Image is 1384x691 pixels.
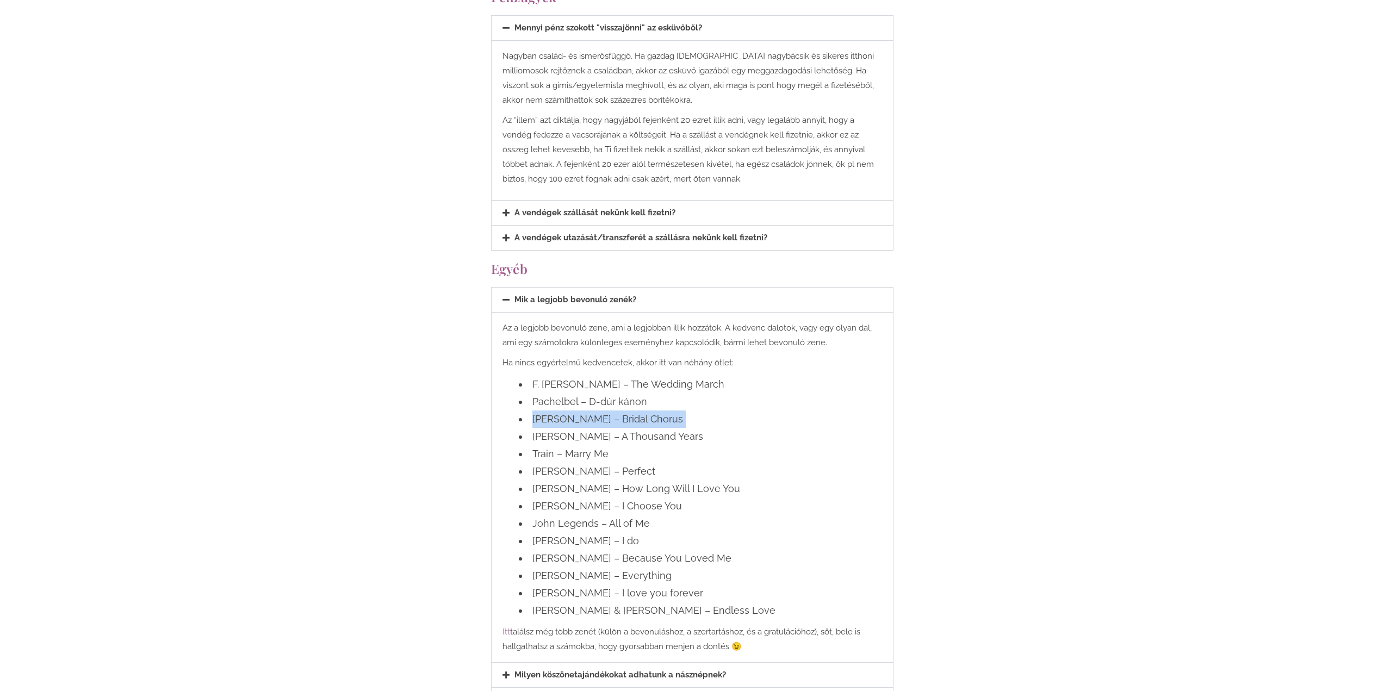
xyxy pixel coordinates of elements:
[519,445,882,463] li: Train – Marry Me
[514,208,675,217] a: A vendégek szállását nekünk kell fizetni?
[519,376,882,393] li: F. [PERSON_NAME] – The Wedding March
[514,295,636,304] a: Mik a legjobb bevonuló zenék?​
[492,663,893,687] div: Milyen köszönetajándékokat adhatunk a násznépnek?​
[492,16,893,40] div: Mennyi pénz szokott "visszajönni" az esküvőből?
[519,393,882,410] li: Pachelbel – D-dúr kánon
[502,627,510,637] a: Itt
[519,480,882,497] li: [PERSON_NAME] – How Long Will I Love You
[492,226,893,250] div: A vendégek utazását/transzferét a szállásra nekünk kell fizetni?
[519,428,882,445] li: [PERSON_NAME] – A Thousand Years
[491,262,893,276] h2: Egyéb
[519,567,882,584] li: [PERSON_NAME] – Everything
[519,550,882,567] li: [PERSON_NAME] – Because You Loved Me
[519,532,882,550] li: [PERSON_NAME] – I do
[492,312,893,662] div: Mik a legjobb bevonuló zenék?​
[519,463,882,480] li: [PERSON_NAME] – Perfect
[492,288,893,312] div: Mik a legjobb bevonuló zenék?​
[514,233,767,242] a: A vendégek utazását/transzferét a szállásra nekünk kell fizetni?
[519,497,882,515] li: [PERSON_NAME] – I Choose You
[502,356,882,370] p: Ha nincs egyértelmű kedvencetek, akkor itt van néhány ötlet:
[502,625,882,654] div: találsz még több zenét (külön a bevonuláshoz, a szertartáshoz, és a gratulációhoz), sőt, bele is ...
[519,602,882,619] li: [PERSON_NAME] & [PERSON_NAME] – Endless Love
[502,49,882,108] p: Nagyban család- és ismerősfüggő. Ha gazdag [DEMOGRAPHIC_DATA] nagybácsik és sikeres itthoni milli...
[519,515,882,532] li: John Legends – All of Me
[502,113,882,186] p: Az “illem” azt diktálja, hogy nagyjából fejenként 20 ezret illik adni, vagy legalább annyit, hogy...
[519,584,882,602] li: [PERSON_NAME] – I love you forever
[502,321,882,350] p: Az a legjobb bevonuló zene, ami a legjobban illik hozzátok. A kedvenc dalotok, vagy egy olyan dal...
[519,410,882,428] li: [PERSON_NAME] – Bridal Chorus
[492,40,893,200] div: Mennyi pénz szokott "visszajönni" az esküvőből?
[514,23,702,33] a: Mennyi pénz szokott "visszajönni" az esküvőből?
[514,670,726,680] a: Milyen köszönetajándékokat adhatunk a násznépnek?​
[492,201,893,225] div: A vendégek szállását nekünk kell fizetni?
